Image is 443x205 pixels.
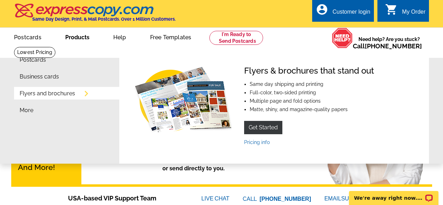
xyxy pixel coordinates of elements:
a: LIVECHAT [201,196,229,201]
li: Same day shipping and printing [250,82,374,87]
li: Matte, shiny, and magazine-quality papers [250,107,374,112]
i: shopping_cart [385,3,398,16]
i: account_circle [316,3,328,16]
a: [PHONE_NUMBER] [260,196,311,202]
a: account_circle Customer login [316,8,370,16]
a: Postcards [20,57,46,63]
a: shopping_cart My Order [385,8,425,16]
span: USA-based VIP Support Team [68,193,180,203]
a: Postcards [3,28,53,45]
div: My Order [402,9,425,19]
img: help [332,28,353,48]
a: Free Templates [139,28,203,45]
a: Get Started [244,121,282,134]
a: EMAILSUPPORT@ [324,196,375,201]
span: Call [353,42,422,50]
div: Customer login [333,9,370,19]
h4: Flyers & brochures that stand out [244,66,374,76]
font: CALL [243,195,258,203]
font: LIVE [201,194,215,203]
a: Products [54,28,101,45]
a: [PHONE_NUMBER] [365,42,422,50]
a: More [20,108,33,113]
iframe: LiveChat chat widget [344,183,443,205]
a: Same Day Design, Print, & Mail Postcards. Over 1 Million Customers. [14,8,176,22]
span: Need help? Are you stuck? [353,36,425,50]
img: Flyers & brochures that stand out [132,66,233,136]
a: Pricing info [244,139,270,145]
h4: Same Day Design, Print, & Mail Postcards. Over 1 Million Customers. [32,16,176,22]
p: Postcards mailed to your list or send directly to you. [106,156,281,173]
a: Business cards [20,74,59,80]
li: Multiple page and fold options [250,98,374,103]
a: Flyers and brochures [20,91,75,96]
font: SUPPORT@ [341,194,375,203]
a: Help [102,28,137,45]
li: Full-color, two-sided printing [250,90,374,95]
